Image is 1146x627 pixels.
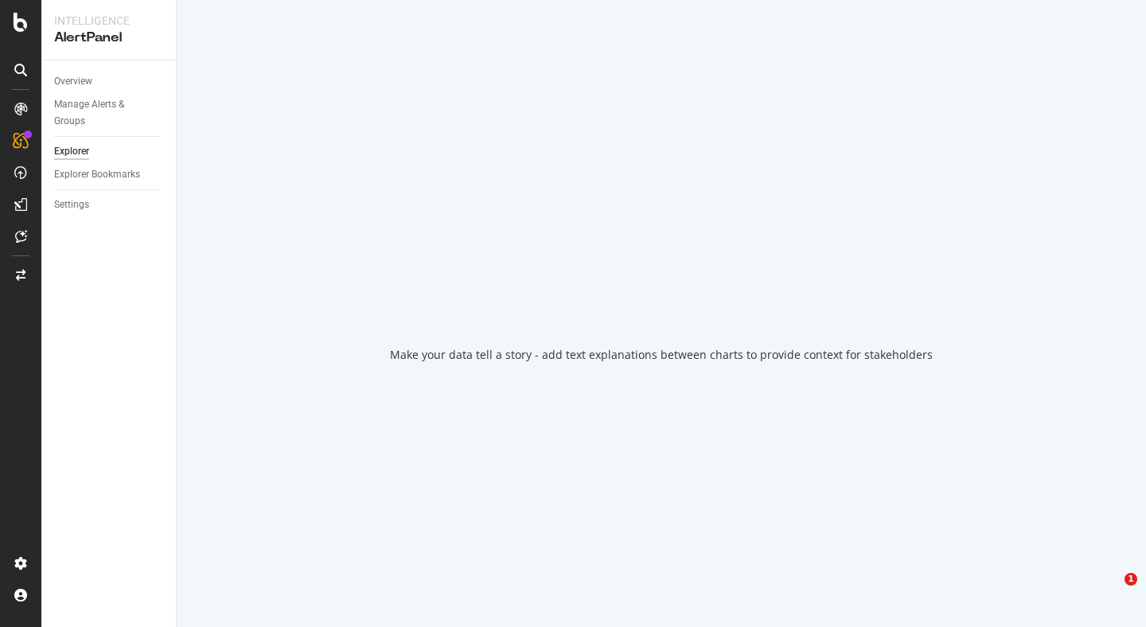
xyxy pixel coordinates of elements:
div: animation [604,264,719,321]
div: Make your data tell a story - add text explanations between charts to provide context for stakeho... [390,347,933,363]
div: Intelligence [54,13,163,29]
div: AlertPanel [54,29,163,47]
iframe: Intercom live chat [1092,573,1130,611]
span: 1 [1125,573,1137,586]
div: Overview [54,73,92,90]
a: Settings [54,197,165,213]
a: Explorer Bookmarks [54,166,165,183]
div: Explorer [54,143,89,160]
div: Manage Alerts & Groups [54,96,150,130]
div: Explorer Bookmarks [54,166,140,183]
a: Manage Alerts & Groups [54,96,165,130]
a: Explorer [54,143,165,160]
div: Settings [54,197,89,213]
a: Overview [54,73,165,90]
